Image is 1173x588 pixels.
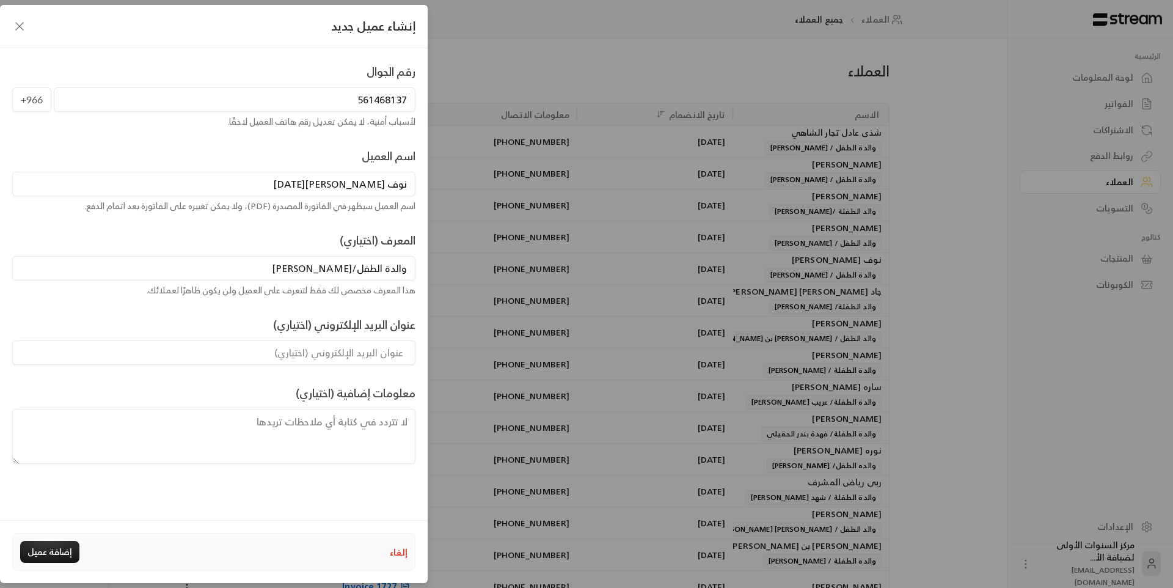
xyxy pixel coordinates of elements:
[273,316,415,333] label: عنوان البريد الإلكتروني (اختياري)
[12,284,415,296] div: هذا المعرف مخصص لك فقط لتتعرف على العميل ولن يكون ظاهرًا لعملائك.
[12,200,415,212] div: اسم العميل سيظهر في الفاتورة المصدرة (PDF)، ولا يمكن تغييره على الفاتورة بعد اتمام الدفع.
[362,147,415,164] label: اسم العميل
[12,340,415,365] input: عنوان البريد الإلكتروني (اختياري)
[20,541,79,563] button: إضافة عميل
[12,172,415,196] input: اسم العميل
[331,17,415,35] span: إنشاء عميل جديد
[340,232,415,249] label: المعرف (اختياري)
[12,87,51,112] span: +966
[390,546,407,559] button: إلغاء
[12,256,415,281] input: المعرف (اختياري)
[296,384,415,402] label: معلومات إضافية (اختياري)
[12,116,415,128] div: لأسباب أمنية، لا يمكن تعديل رقم هاتف العميل لاحقًا.
[54,87,415,112] input: رقم الجوال
[367,63,415,80] label: رقم الجوال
